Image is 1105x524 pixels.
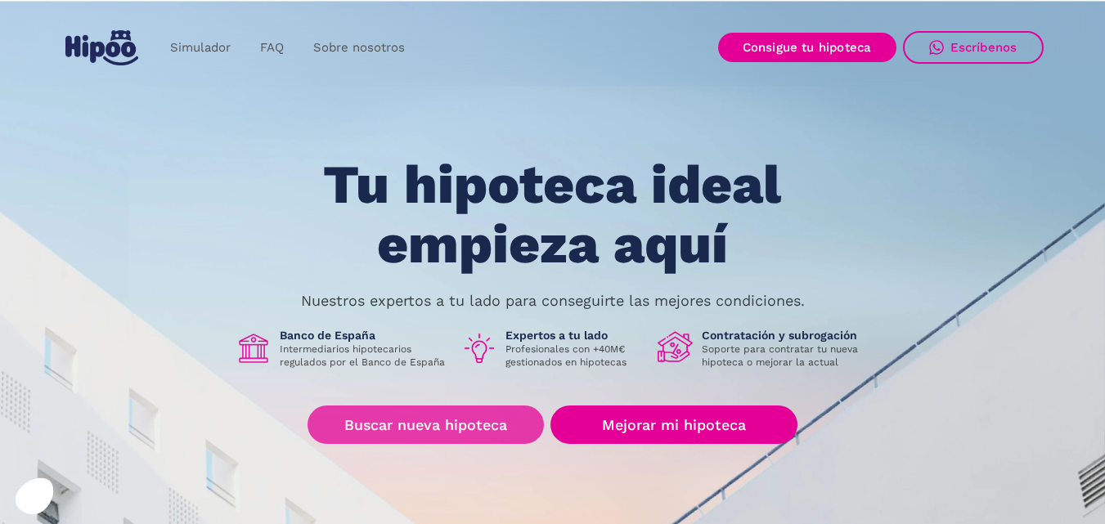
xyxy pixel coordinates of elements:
h1: Contratación y subrogación [702,328,870,343]
a: Buscar nueva hipoteca [308,405,544,444]
p: Profesionales con +40M€ gestionados en hipotecas [505,343,645,369]
p: Intermediarios hipotecarios regulados por el Banco de España [280,343,448,369]
p: Nuestros expertos a tu lado para conseguirte las mejores condiciones. [301,294,805,307]
a: Sobre nosotros [299,32,420,64]
h1: Expertos a tu lado [505,328,645,343]
a: home [62,24,142,72]
a: FAQ [245,32,299,64]
a: Mejorar mi hipoteca [550,405,797,444]
h1: Tu hipoteca ideal empieza aquí [242,155,862,274]
h1: Banco de España [280,328,448,343]
p: Soporte para contratar tu nueva hipoteca o mejorar la actual [702,343,870,369]
a: Consigue tu hipoteca [718,33,896,62]
a: Escríbenos [903,31,1044,64]
a: Simulador [155,32,245,64]
div: Escríbenos [950,40,1017,55]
